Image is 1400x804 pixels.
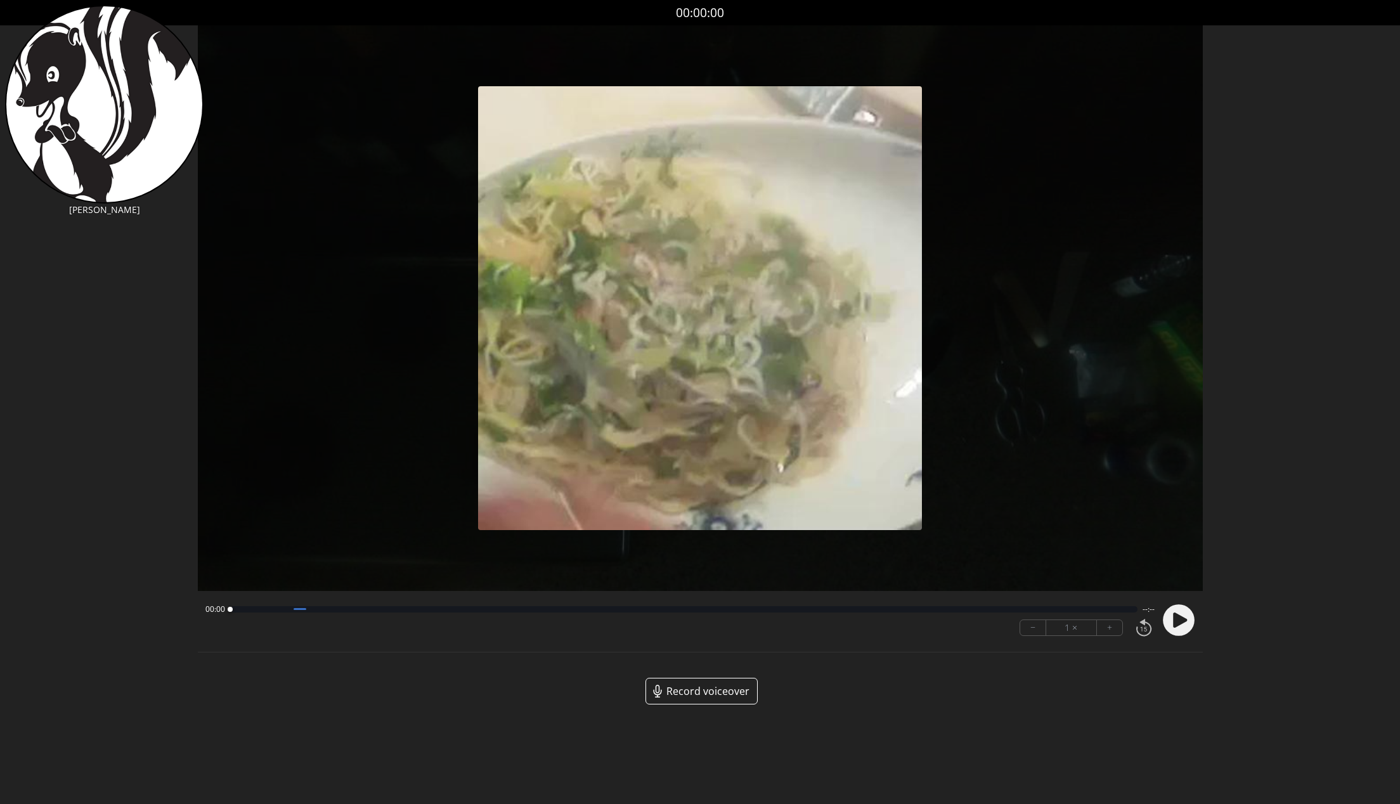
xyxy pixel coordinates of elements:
img: YM [5,5,204,204]
a: Record voiceover [645,678,758,704]
span: --:-- [1143,604,1155,614]
button: + [1097,620,1122,635]
span: Record voiceover [666,684,749,699]
a: 00:00:00 [676,4,724,22]
span: 00:00 [205,604,225,614]
button: − [1020,620,1046,635]
img: Poster Image [478,86,922,530]
div: 1 × [1046,620,1097,635]
p: [PERSON_NAME] [5,204,204,216]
